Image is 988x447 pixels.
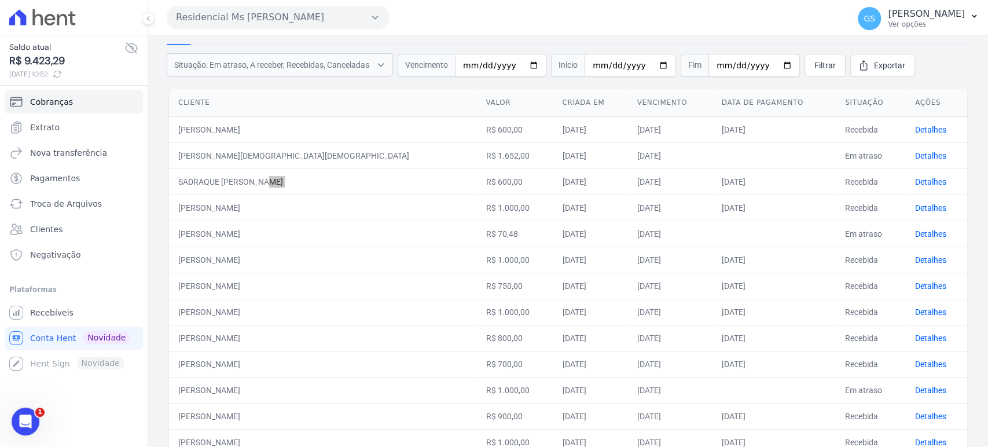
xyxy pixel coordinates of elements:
[906,89,967,117] th: Ações
[712,351,836,377] td: [DATE]
[712,116,836,142] td: [DATE]
[476,299,553,325] td: R$ 1.000,00
[628,403,712,429] td: [DATE]
[476,195,553,221] td: R$ 1.000,00
[476,273,553,299] td: R$ 750,00
[553,273,627,299] td: [DATE]
[167,6,389,29] button: Residencial Ms [PERSON_NAME]
[5,218,143,241] a: Clientes
[169,142,476,168] td: [PERSON_NAME][DEMOGRAPHIC_DATA][DEMOGRAPHIC_DATA]
[5,243,143,266] a: Negativação
[915,438,946,447] a: Detalhes
[628,351,712,377] td: [DATE]
[836,351,906,377] td: Recebida
[553,89,627,117] th: Criada em
[915,281,946,291] a: Detalhes
[169,116,476,142] td: [PERSON_NAME]
[836,89,906,117] th: Situação
[167,53,393,76] button: Situação: Em atraso, A receber, Recebidas, Canceladas
[814,60,836,71] span: Filtrar
[836,273,906,299] td: Recebida
[5,167,143,190] a: Pagamentos
[9,90,138,375] nav: Sidebar
[30,307,74,318] span: Recebíveis
[35,408,45,417] span: 1
[628,89,712,117] th: Vencimento
[398,54,455,77] span: Vencimento
[30,122,60,133] span: Extrato
[30,198,102,210] span: Troca de Arquivos
[553,377,627,403] td: [DATE]
[915,360,946,369] a: Detalhes
[915,177,946,186] a: Detalhes
[476,168,553,195] td: R$ 600,00
[915,255,946,265] a: Detalhes
[712,247,836,273] td: [DATE]
[628,325,712,351] td: [DATE]
[915,125,946,134] a: Detalhes
[712,89,836,117] th: Data de pagamento
[850,54,915,77] a: Exportar
[169,168,476,195] td: SADRAQUE [PERSON_NAME]
[9,41,124,53] span: Saldo atual
[551,54,585,77] span: Início
[553,299,627,325] td: [DATE]
[628,273,712,299] td: [DATE]
[553,351,627,377] td: [DATE]
[169,89,476,117] th: Cliente
[712,325,836,351] td: [DATE]
[30,249,81,261] span: Negativação
[30,173,80,184] span: Pagamentos
[628,247,712,273] td: [DATE]
[915,307,946,317] a: Detalhes
[915,151,946,160] a: Detalhes
[805,54,846,77] a: Filtrar
[553,116,627,142] td: [DATE]
[836,247,906,273] td: Recebida
[553,403,627,429] td: [DATE]
[5,301,143,324] a: Recebíveis
[30,332,76,344] span: Conta Hent
[836,403,906,429] td: Recebida
[628,168,712,195] td: [DATE]
[5,116,143,139] a: Extrato
[476,377,553,403] td: R$ 1.000,00
[169,299,476,325] td: [PERSON_NAME]
[836,325,906,351] td: Recebida
[836,195,906,221] td: Recebida
[5,327,143,350] a: Conta Hent Novidade
[553,195,627,221] td: [DATE]
[476,247,553,273] td: R$ 1.000,00
[553,247,627,273] td: [DATE]
[628,377,712,403] td: [DATE]
[628,195,712,221] td: [DATE]
[476,89,553,117] th: Valor
[30,223,63,235] span: Clientes
[915,203,946,212] a: Detalhes
[9,69,124,79] span: [DATE] 10:52
[5,141,143,164] a: Nova transferência
[476,325,553,351] td: R$ 800,00
[849,2,988,35] button: GS [PERSON_NAME] Ver opções
[836,299,906,325] td: Recebida
[712,168,836,195] td: [DATE]
[30,96,73,108] span: Cobranças
[628,299,712,325] td: [DATE]
[476,351,553,377] td: R$ 700,00
[864,14,875,23] span: GS
[476,221,553,247] td: R$ 70,48
[712,273,836,299] td: [DATE]
[476,116,553,142] td: R$ 600,00
[836,221,906,247] td: Em atraso
[888,20,965,29] p: Ver opções
[30,147,107,159] span: Nova transferência
[169,221,476,247] td: [PERSON_NAME]
[553,221,627,247] td: [DATE]
[888,8,965,20] p: [PERSON_NAME]
[915,334,946,343] a: Detalhes
[174,59,369,71] span: Situação: Em atraso, A receber, Recebidas, Canceladas
[681,54,708,77] span: Fim
[836,377,906,403] td: Em atraso
[169,351,476,377] td: [PERSON_NAME]
[9,53,124,69] span: R$ 9.423,29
